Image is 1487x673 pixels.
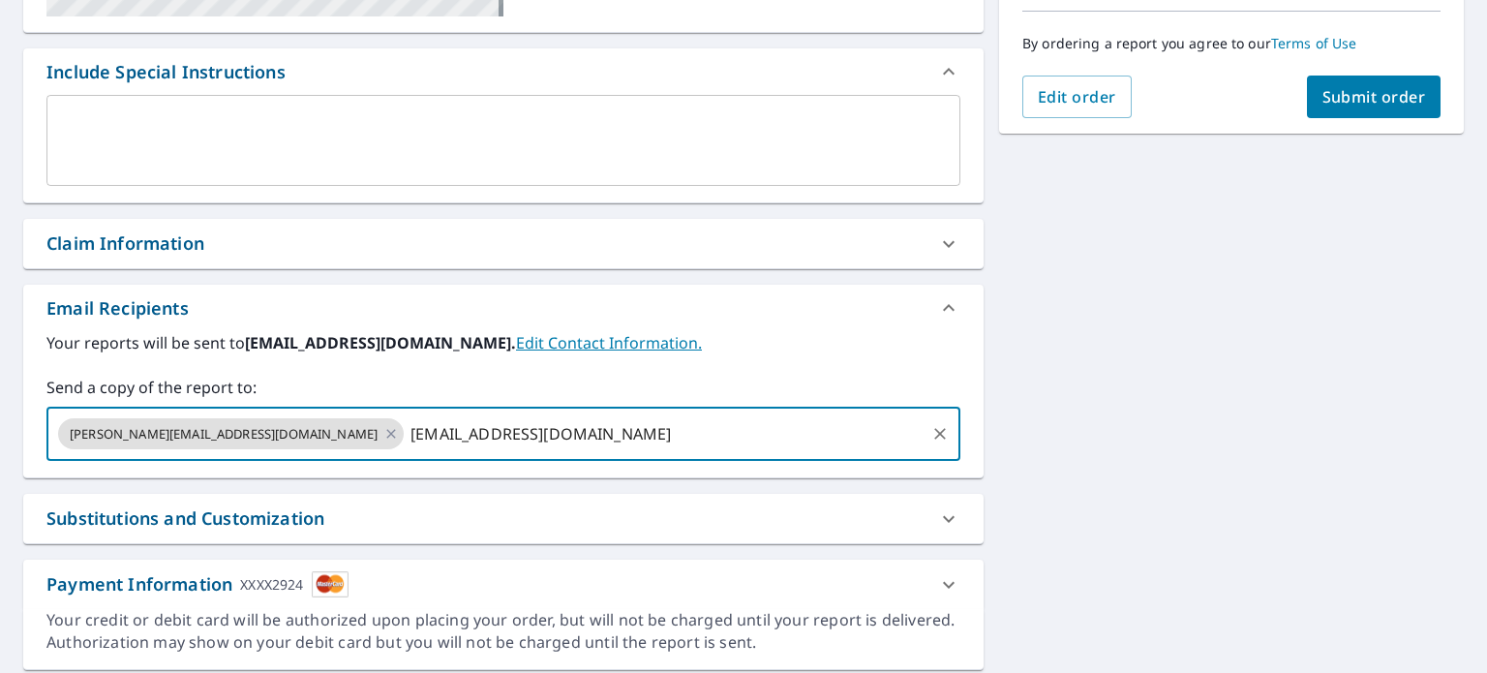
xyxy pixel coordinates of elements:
[23,48,984,95] div: Include Special Instructions
[58,425,389,444] span: [PERSON_NAME][EMAIL_ADDRESS][DOMAIN_NAME]
[1022,76,1132,118] button: Edit order
[46,295,189,321] div: Email Recipients
[23,494,984,543] div: Substitutions and Customization
[46,609,960,654] div: Your credit or debit card will be authorized upon placing your order, but will not be charged unt...
[245,332,516,353] b: [EMAIL_ADDRESS][DOMAIN_NAME].
[58,418,404,449] div: [PERSON_NAME][EMAIL_ADDRESS][DOMAIN_NAME]
[1271,34,1357,52] a: Terms of Use
[312,571,349,597] img: cardImage
[46,230,204,257] div: Claim Information
[926,420,954,447] button: Clear
[23,219,984,268] div: Claim Information
[46,376,960,399] label: Send a copy of the report to:
[240,571,303,597] div: XXXX2924
[1022,35,1441,52] p: By ordering a report you agree to our
[46,505,324,532] div: Substitutions and Customization
[1038,86,1116,107] span: Edit order
[46,571,349,597] div: Payment Information
[46,331,960,354] label: Your reports will be sent to
[46,59,286,85] div: Include Special Instructions
[23,285,984,331] div: Email Recipients
[516,332,702,353] a: EditContactInfo
[23,560,984,609] div: Payment InformationXXXX2924cardImage
[1307,76,1441,118] button: Submit order
[1322,86,1426,107] span: Submit order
